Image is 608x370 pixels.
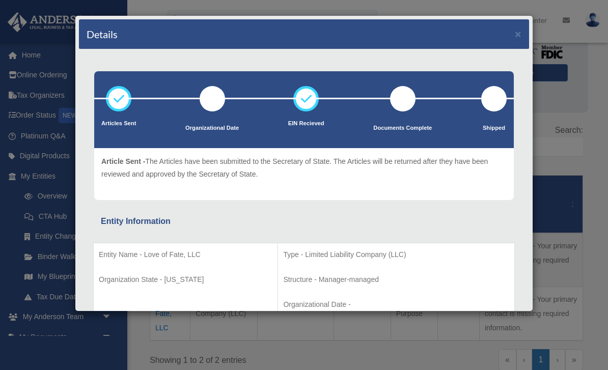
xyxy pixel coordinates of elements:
p: Organizational Date [185,123,239,133]
button: × [515,29,521,39]
p: Organization State - [US_STATE] [99,273,272,286]
h4: Details [87,27,118,41]
div: Entity Information [101,214,507,229]
p: Articles Sent [101,119,136,129]
p: Organizational Date - [283,298,509,311]
p: Structure - Manager-managed [283,273,509,286]
p: EIN Recieved [288,119,324,129]
p: Documents Complete [373,123,432,133]
p: Shipped [481,123,507,133]
p: The Articles have been submitted to the Secretary of State. The Articles will be returned after t... [101,155,507,180]
p: Entity Name - Love of Fate, LLC [99,248,272,261]
span: Article Sent - [101,157,145,165]
p: Type - Limited Liability Company (LLC) [283,248,509,261]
